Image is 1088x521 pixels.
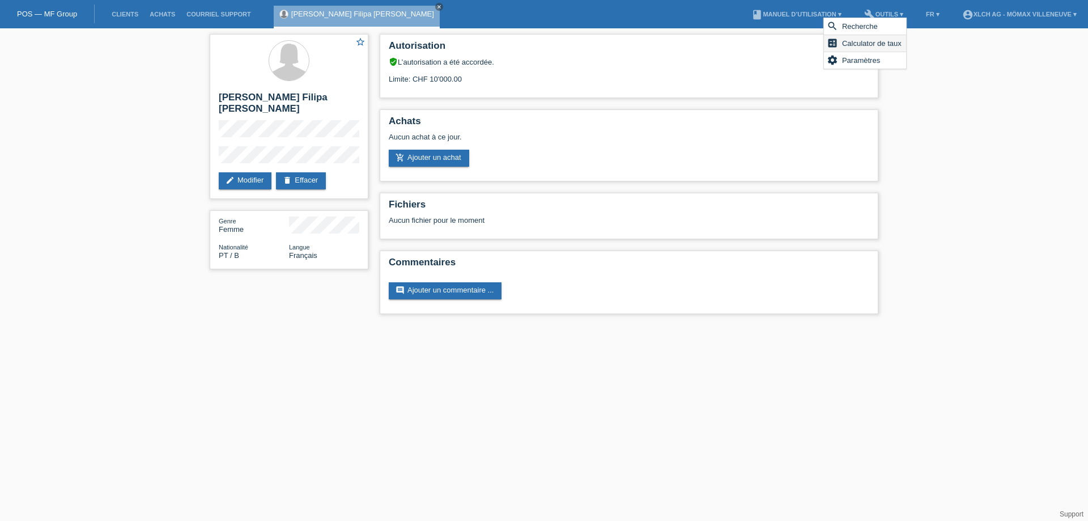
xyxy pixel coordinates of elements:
div: Aucun fichier pour le moment [389,216,735,225]
span: Langue [289,244,310,251]
a: editModifier [219,172,271,189]
h2: Commentaires [389,257,869,274]
a: Support [1060,510,1083,518]
a: Achats [144,11,181,18]
i: edit [226,176,235,185]
i: add_shopping_cart [396,153,405,162]
a: [PERSON_NAME] Filipa [PERSON_NAME] [291,10,434,18]
a: FR ▾ [920,11,945,18]
a: buildOutils ▾ [858,11,909,18]
a: commentAjouter un commentaire ... [389,282,501,299]
span: Genre [219,218,236,225]
div: Femme [219,217,289,234]
a: star_border [355,37,365,49]
i: calculate [827,37,838,49]
h2: Achats [389,116,869,133]
span: Portugal / B / 01.05.2017 [219,251,239,260]
span: Français [289,251,317,260]
i: close [436,4,442,10]
span: Recherche [840,19,879,33]
span: Paramètres [840,53,882,67]
a: add_shopping_cartAjouter un achat [389,150,469,167]
h2: Fichiers [389,199,869,216]
a: Courriel Support [181,11,256,18]
div: L’autorisation a été accordée. [389,57,869,66]
i: build [864,9,875,20]
i: account_circle [962,9,974,20]
div: Aucun achat à ce jour. [389,133,869,150]
i: search [827,20,838,32]
a: Clients [106,11,144,18]
a: account_circleXLCH AG - Mömax Villeneuve ▾ [957,11,1082,18]
div: Limite: CHF 10'000.00 [389,66,869,83]
i: verified_user [389,57,398,66]
a: close [435,3,443,11]
i: delete [283,176,292,185]
span: Nationalité [219,244,248,251]
a: POS — MF Group [17,10,77,18]
a: bookManuel d’utilisation ▾ [746,11,847,18]
i: settings [827,54,838,66]
h2: [PERSON_NAME] Filipa [PERSON_NAME] [219,92,359,120]
span: Calculator de taux [840,36,903,50]
i: book [751,9,763,20]
a: deleteEffacer [276,172,326,189]
i: comment [396,286,405,295]
h2: Autorisation [389,40,869,57]
i: star_border [355,37,365,47]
